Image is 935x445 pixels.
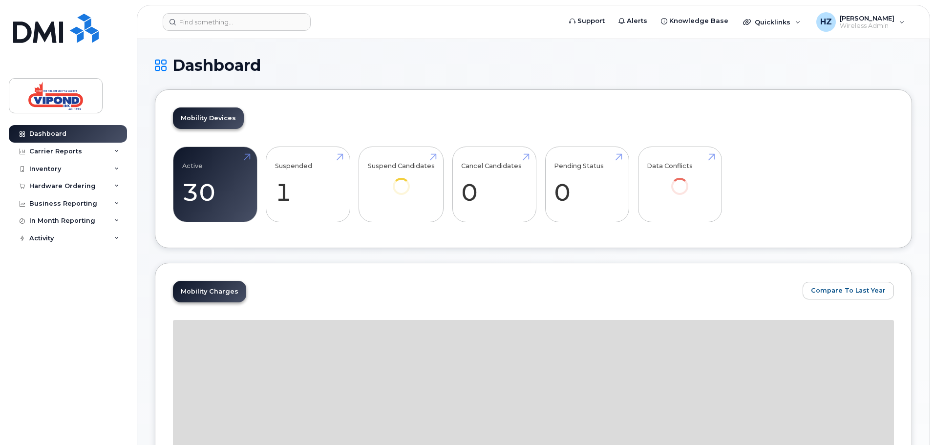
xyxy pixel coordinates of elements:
a: Active 30 [182,152,248,217]
a: Cancel Candidates 0 [461,152,527,217]
a: Mobility Charges [173,281,246,302]
span: Compare To Last Year [811,286,886,295]
a: Data Conflicts [647,152,713,209]
a: Pending Status 0 [554,152,620,217]
button: Compare To Last Year [803,282,894,299]
a: Suspended 1 [275,152,341,217]
a: Suspend Candidates [368,152,435,209]
a: Mobility Devices [173,107,244,129]
h1: Dashboard [155,57,912,74]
